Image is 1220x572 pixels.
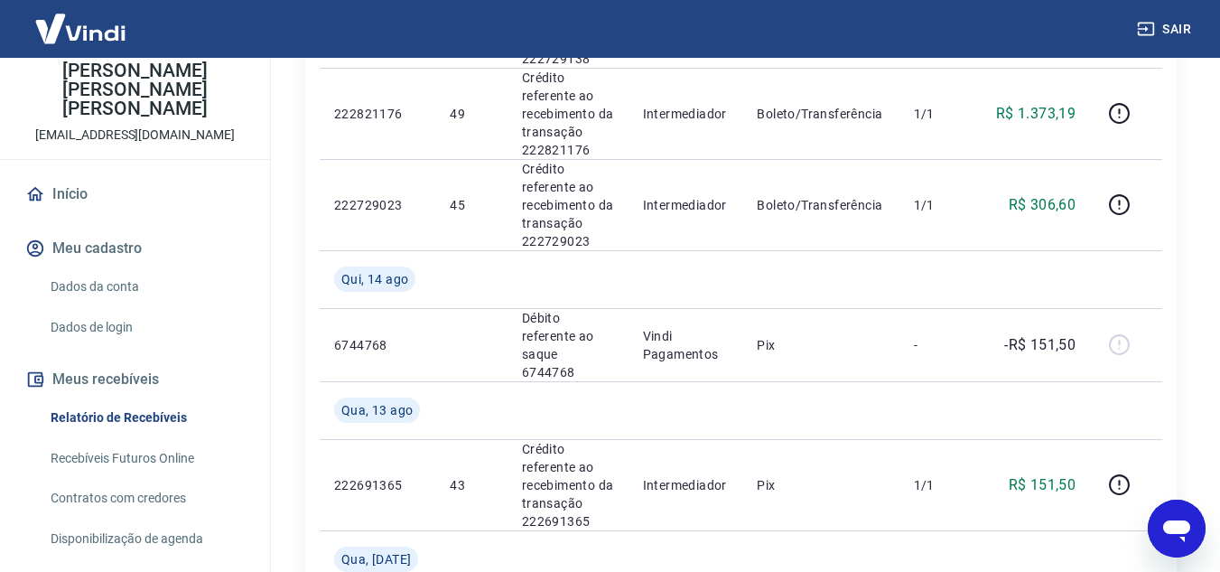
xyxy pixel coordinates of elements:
p: Crédito referente ao recebimento da transação 222691365 [522,440,614,530]
p: 222821176 [334,105,421,123]
p: 49 [450,105,492,123]
a: Início [22,174,248,214]
p: Intermediador [643,105,729,123]
a: Contratos com credores [43,480,248,517]
p: 222691365 [334,476,421,494]
p: [EMAIL_ADDRESS][DOMAIN_NAME] [35,126,235,145]
p: R$ 151,50 [1009,474,1076,496]
p: Débito referente ao saque 6744768 [522,309,614,381]
span: Qua, [DATE] [341,550,411,568]
p: 45 [450,196,492,214]
p: Vindi Pagamentos [643,327,729,363]
p: -R$ 151,50 [1004,334,1076,356]
p: Intermediador [643,196,729,214]
p: Pix [757,336,884,354]
p: Crédito referente ao recebimento da transação 222729023 [522,160,614,250]
p: R$ 1.373,19 [996,103,1076,125]
p: 1/1 [914,196,967,214]
a: Relatório de Recebíveis [43,399,248,436]
a: Disponibilização de agenda [43,520,248,558]
a: Recebíveis Futuros Online [43,440,248,477]
p: Intermediador [643,476,729,494]
p: 1/1 [914,105,967,123]
span: Qui, 14 ago [341,270,408,288]
p: [PERSON_NAME] [PERSON_NAME] [PERSON_NAME] [14,61,256,118]
p: Boleto/Transferência [757,105,884,123]
a: Dados de login [43,309,248,346]
button: Meus recebíveis [22,360,248,399]
p: Pix [757,476,884,494]
a: Dados da conta [43,268,248,305]
p: - [914,336,967,354]
span: Qua, 13 ago [341,401,413,419]
p: 6744768 [334,336,421,354]
p: Boleto/Transferência [757,196,884,214]
p: R$ 306,60 [1009,194,1076,216]
button: Sair [1133,13,1198,46]
p: 1/1 [914,476,967,494]
img: Vindi [22,1,139,56]
p: 222729023 [334,196,421,214]
p: Crédito referente ao recebimento da transação 222821176 [522,69,614,159]
iframe: Botão para abrir a janela de mensagens, conversa em andamento [1148,500,1206,558]
button: Meu cadastro [22,229,248,268]
p: 43 [450,476,492,494]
